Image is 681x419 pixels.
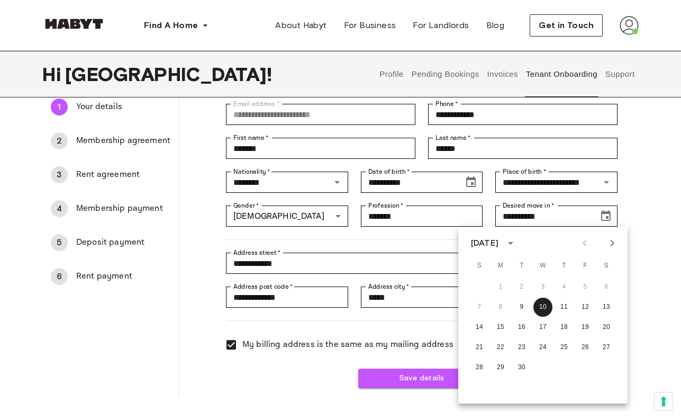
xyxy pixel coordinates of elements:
[344,19,396,32] span: For Business
[413,19,469,32] span: For Landlords
[597,318,616,337] button: 20
[42,94,179,120] div: 1Your details
[51,99,68,115] div: 1
[233,248,281,257] label: Address street
[358,369,485,388] button: Save details
[512,298,531,317] button: 9
[512,358,531,377] button: 30
[226,104,415,125] div: Email address
[576,338,595,357] button: 26
[512,255,531,277] span: Tuesday
[502,234,520,252] button: calendar view is open, switch to year view
[533,255,552,277] span: Wednesday
[470,358,489,377] button: 28
[51,200,68,217] div: 4
[539,19,594,32] span: Get in Touch
[595,206,616,227] button: Choose date, selected date is Sep 10, 2025
[555,318,574,337] button: 18
[478,15,513,36] a: Blog
[491,358,510,377] button: 29
[470,338,489,357] button: 21
[491,338,510,357] button: 22
[42,128,179,154] div: 2Membership agreement
[76,135,170,147] span: Membership agreement
[76,202,170,215] span: Membership payment
[470,318,489,337] button: 14
[226,206,348,227] div: [DEMOGRAPHIC_DATA]
[65,63,272,85] span: [GEOGRAPHIC_DATA] !
[555,255,574,277] span: Thursday
[368,282,409,291] label: Address city
[486,51,519,97] button: Invoices
[233,99,279,109] label: Email address
[428,104,618,125] div: Phone
[604,51,636,97] button: Support
[275,19,326,32] span: About Habyt
[525,51,599,97] button: Tenant Onboarding
[144,19,198,32] span: Find A Home
[503,201,554,210] label: Desired move in
[135,15,217,36] button: Find A Home
[428,138,618,159] div: Last name
[368,201,404,210] label: Profession
[361,287,483,308] div: Address city
[555,338,574,357] button: 25
[471,237,498,249] div: [DATE]
[51,268,68,285] div: 6
[533,338,552,357] button: 24
[242,338,453,351] span: My billing address is the same as my mailing address
[460,172,482,193] button: Choose date, selected date is Mar 26, 2006
[42,264,179,289] div: 6Rent payment
[576,318,595,337] button: 19
[470,255,489,277] span: Sunday
[51,166,68,183] div: 3
[491,255,510,277] span: Monday
[603,234,621,252] button: Next month
[404,15,477,36] a: For Landlords
[620,16,639,35] img: avatar
[599,175,614,190] button: Open
[233,201,259,210] label: Gender
[435,133,471,142] label: Last name
[530,14,603,37] button: Get in Touch
[226,253,618,274] div: Address street
[376,51,639,97] div: user profile tabs
[486,19,505,32] span: Blog
[42,230,179,255] div: 5Deposit payment
[378,51,405,97] button: Profile
[42,19,106,29] img: Habyt
[226,287,348,308] div: Address post code
[76,270,170,283] span: Rent payment
[76,101,170,113] span: Your details
[533,318,552,337] button: 17
[51,234,68,251] div: 5
[503,167,546,176] label: Place of birth
[42,63,65,85] span: Hi
[555,298,574,317] button: 11
[335,15,405,36] a: For Business
[491,318,510,337] button: 15
[368,167,410,176] label: Date of birth
[233,133,269,142] label: First name
[597,298,616,317] button: 13
[435,99,458,109] label: Phone
[597,338,616,357] button: 27
[330,175,344,190] button: Open
[512,338,531,357] button: 23
[51,132,68,149] div: 2
[42,162,179,188] div: 3Rent agreement
[533,298,552,317] button: 10
[361,206,483,227] div: Profession
[76,236,170,249] span: Deposit payment
[576,298,595,317] button: 12
[76,168,170,181] span: Rent agreement
[655,393,673,411] button: Your consent preferences for tracking technologies
[597,255,616,277] span: Saturday
[410,51,480,97] button: Pending Bookings
[267,15,335,36] a: About Habyt
[233,282,293,291] label: Address post code
[42,196,179,221] div: 4Membership payment
[576,255,595,277] span: Friday
[226,138,415,159] div: First name
[512,318,531,337] button: 16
